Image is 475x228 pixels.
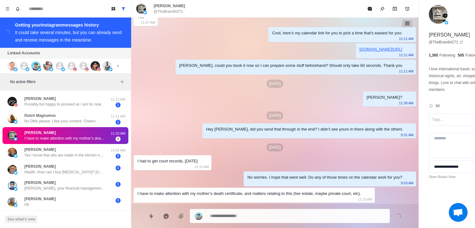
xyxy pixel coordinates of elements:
img: picture [26,67,29,71]
p: 1,365 [429,52,438,58]
button: Archive [388,2,401,15]
img: picture [14,171,17,175]
p: [DATE] [266,112,283,120]
span: 1 [116,120,121,125]
span: 1 [116,136,121,141]
p: [DATE] [266,80,283,88]
img: picture [14,103,17,107]
div: I had to get court records, [DATE] [137,158,198,165]
p: 9:31 AM [401,131,413,138]
img: picture [91,61,100,71]
p: 11:11 AM [399,35,413,42]
p: 11:11 AM [399,52,413,58]
p: 11:10 AM [110,131,126,136]
img: picture [7,197,17,206]
div: No worries. I hope that went well. Do any of those times on the calendar work for you? [247,174,402,181]
p: Linked Accounts [7,50,40,56]
div: Getting your Instagram messages history [15,21,123,29]
button: Add media [175,210,187,222]
img: picture [14,154,17,158]
p: No DMs please. I like your content. Cheers [24,118,96,124]
p: 12:15 AM [194,163,209,170]
img: picture [31,61,41,71]
p: 11:11 AM [110,114,126,119]
img: picture [73,67,77,71]
a: [DOMAIN_NAME][URL] [359,47,402,52]
div: It could take several minutes, but you can already send and receive messages in the meantime. [15,30,122,42]
img: picture [7,97,17,106]
img: picture [43,61,52,71]
button: Quick replies [145,210,157,222]
p: 11:38 AM [399,100,413,107]
button: Add account [114,62,122,70]
img: picture [7,114,17,123]
img: picture [136,4,146,14]
img: picture [14,187,17,191]
button: Send message [392,210,405,222]
img: picture [7,148,17,157]
div: Cool, here’s my calendar link for you to pick a time that’s easiest for you: [272,30,402,37]
img: picture [14,120,17,124]
img: picture [109,67,112,71]
img: picture [102,61,112,71]
button: See what's new [5,216,37,223]
p: Ok [24,202,29,207]
img: picture [7,131,17,140]
button: Add filters [118,78,126,86]
p: [PERSON_NAME] [24,96,56,102]
p: I have to make attention with my mother’s death certificate, and matters relating to this (her es... [24,136,106,141]
button: Board View [108,4,118,14]
img: picture [195,212,202,220]
p: 9:03 AM [401,180,413,186]
a: Open Board View [429,174,456,180]
img: picture [7,181,17,190]
p: 11:02 AM [110,148,126,153]
span: 1 [116,198,121,203]
img: picture [61,67,65,71]
div: I have to make attention with my mother’s death certificate, and matters relating to this (her es... [137,190,361,197]
button: Menu [2,4,12,14]
div: Hey [PERSON_NAME], did you send that through in the end? I didn’t see yours in there along with t... [206,126,402,133]
p: [PERSON_NAME] [24,130,56,136]
p: [PERSON_NAME] [24,147,56,152]
button: Mark as read [364,2,376,15]
img: picture [7,61,17,71]
p: No active filters [10,79,118,85]
img: picture [7,165,17,174]
span: 1 [116,166,121,171]
span: 2 [116,154,121,159]
p: @TheBrain84271 [154,9,183,14]
div: [PERSON_NAME]? [367,94,402,101]
button: Show all conversations [118,4,128,14]
p: MI [436,103,440,109]
p: [PERSON_NAME] [429,31,470,39]
button: Reply with AI [160,210,172,222]
span: 1 [116,102,121,107]
p: [DATE] [266,143,283,151]
p: Yes I know that abs are made in the kitchen not the gym [24,152,106,158]
span: 1 [116,182,121,187]
p: 505 [458,52,464,58]
img: picture [444,21,448,24]
button: Add reminder [401,2,413,15]
p: 11:07 AM [141,19,155,26]
p: Dutch Magnumus [24,113,56,118]
p: [PERSON_NAME], your financial management account has been opened. Account y99859 Password [SECURI... [24,186,106,191]
p: 11:10 AM [358,196,372,203]
img: picture [14,67,17,71]
button: Pin [376,2,388,15]
img: picture [143,11,147,14]
img: picture [49,67,53,71]
p: [PERSON_NAME] [154,3,185,9]
p: [PERSON_NAME] [24,180,56,186]
p: [PERSON_NAME] [24,196,56,202]
button: Notifications [12,4,22,14]
p: 11:11 AM [399,68,413,75]
img: picture [85,67,89,71]
img: picture [429,5,448,24]
p: Following [439,52,455,58]
p: 11:12 AM [110,97,126,102]
p: [PERSON_NAME] [24,164,56,169]
img: picture [97,67,101,71]
div: [PERSON_NAME], could you book it now so I can prepare some stuff beforehand? Should only take 60 ... [179,62,402,69]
